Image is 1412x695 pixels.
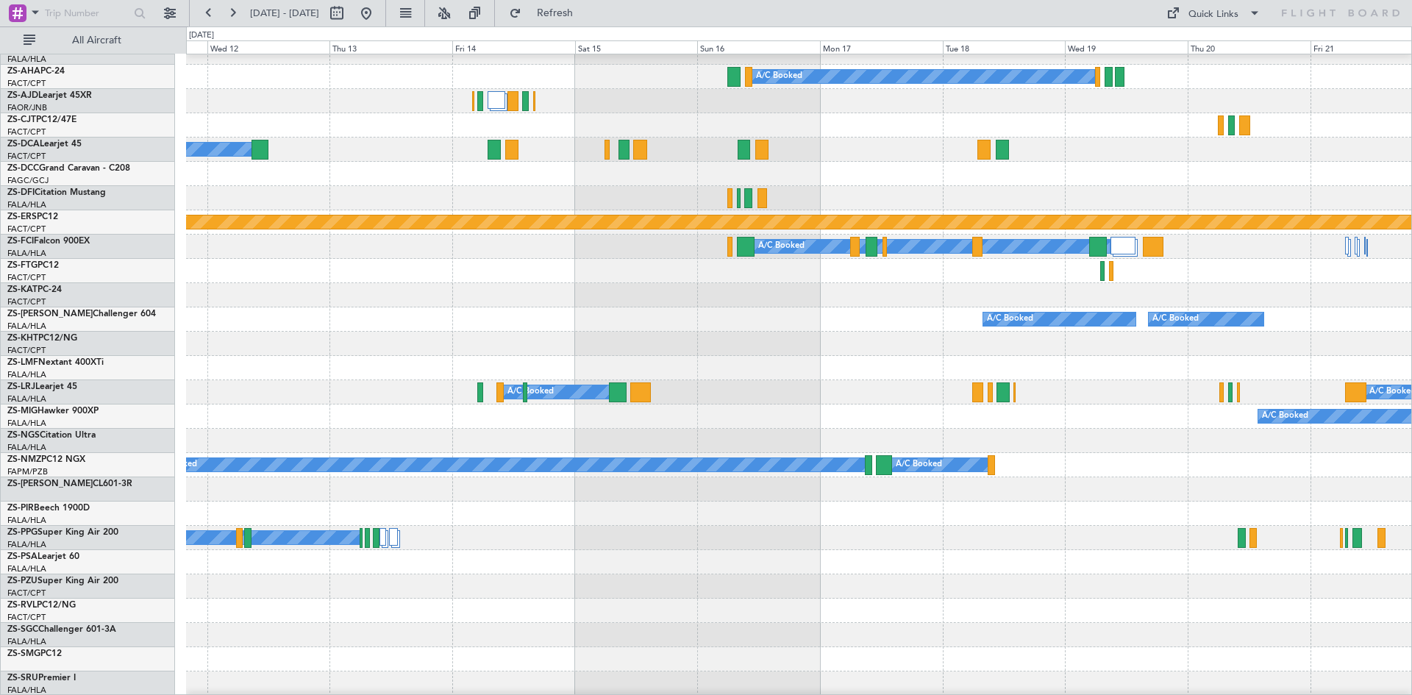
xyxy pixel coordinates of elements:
[7,563,46,574] a: FALA/HLA
[7,261,38,270] span: ZS-FTG
[7,285,38,294] span: ZS-KAT
[7,625,38,634] span: ZS-SGC
[7,188,35,197] span: ZS-DFI
[7,649,62,658] a: ZS-SMGPC12
[7,91,38,100] span: ZS-AJD
[7,552,38,561] span: ZS-PSA
[7,115,36,124] span: ZS-CJT
[756,65,802,88] div: A/C Booked
[7,248,46,259] a: FALA/HLA
[7,115,76,124] a: ZS-CJTPC12/47E
[7,612,46,623] a: FACT/CPT
[16,29,160,52] button: All Aircraft
[943,40,1066,54] div: Tue 18
[7,334,77,343] a: ZS-KHTPC12/NG
[7,577,38,585] span: ZS-PZU
[7,407,99,416] a: ZS-MIGHawker 900XP
[7,480,93,488] span: ZS-[PERSON_NAME]
[7,455,41,464] span: ZS-NMZ
[7,54,46,65] a: FALA/HLA
[7,78,46,89] a: FACT/CPT
[45,2,129,24] input: Trip Number
[7,674,76,682] a: ZS-SRUPremier I
[7,358,38,367] span: ZS-LMF
[7,674,38,682] span: ZS-SRU
[7,140,82,149] a: ZS-DCALearjet 45
[575,40,698,54] div: Sat 15
[7,188,106,197] a: ZS-DFICitation Mustang
[7,649,40,658] span: ZS-SMG
[7,296,46,307] a: FACT/CPT
[189,29,214,42] div: [DATE]
[7,528,118,537] a: ZS-PPGSuper King Air 200
[7,213,58,221] a: ZS-ERSPC12
[7,539,46,550] a: FALA/HLA
[1065,40,1188,54] div: Wed 19
[452,40,575,54] div: Fri 14
[38,35,155,46] span: All Aircraft
[7,272,46,283] a: FACT/CPT
[758,235,805,257] div: A/C Booked
[7,237,90,246] a: ZS-FCIFalcon 900EX
[7,588,46,599] a: FACT/CPT
[7,261,59,270] a: ZS-FTGPC12
[7,431,40,440] span: ZS-NGS
[7,407,38,416] span: ZS-MIG
[7,625,116,634] a: ZS-SGCChallenger 601-3A
[7,91,92,100] a: ZS-AJDLearjet 45XR
[7,237,34,246] span: ZS-FCI
[329,40,452,54] div: Thu 13
[7,164,39,173] span: ZS-DCC
[820,40,943,54] div: Mon 17
[7,528,38,537] span: ZS-PPG
[7,369,46,380] a: FALA/HLA
[7,504,90,513] a: ZS-PIRBeech 1900D
[7,552,79,561] a: ZS-PSALearjet 60
[7,636,46,647] a: FALA/HLA
[7,382,35,391] span: ZS-LRJ
[7,224,46,235] a: FACT/CPT
[697,40,820,54] div: Sun 16
[1262,405,1308,427] div: A/C Booked
[7,515,46,526] a: FALA/HLA
[7,466,48,477] a: FAPM/PZB
[7,504,34,513] span: ZS-PIR
[7,67,65,76] a: ZS-AHAPC-24
[7,577,118,585] a: ZS-PZUSuper King Air 200
[7,345,46,356] a: FACT/CPT
[7,285,62,294] a: ZS-KATPC-24
[7,601,37,610] span: ZS-RVL
[7,126,46,138] a: FACT/CPT
[7,67,40,76] span: ZS-AHA
[524,8,586,18] span: Refresh
[1159,1,1268,25] button: Quick Links
[7,310,156,318] a: ZS-[PERSON_NAME]Challenger 604
[7,601,76,610] a: ZS-RVLPC12/NG
[7,334,38,343] span: ZS-KHT
[7,393,46,404] a: FALA/HLA
[7,140,40,149] span: ZS-DCA
[7,151,46,162] a: FACT/CPT
[1188,7,1238,22] div: Quick Links
[502,1,591,25] button: Refresh
[7,431,96,440] a: ZS-NGSCitation Ultra
[1188,40,1311,54] div: Thu 20
[7,102,47,113] a: FAOR/JNB
[7,442,46,453] a: FALA/HLA
[7,310,93,318] span: ZS-[PERSON_NAME]
[987,308,1033,330] div: A/C Booked
[250,7,319,20] span: [DATE] - [DATE]
[7,480,132,488] a: ZS-[PERSON_NAME]CL601-3R
[7,199,46,210] a: FALA/HLA
[7,358,104,367] a: ZS-LMFNextant 400XTi
[7,418,46,429] a: FALA/HLA
[1152,308,1199,330] div: A/C Booked
[7,455,85,464] a: ZS-NMZPC12 NGX
[896,454,942,476] div: A/C Booked
[7,175,49,186] a: FAGC/GCJ
[7,213,37,221] span: ZS-ERS
[7,164,130,173] a: ZS-DCCGrand Caravan - C208
[207,40,330,54] div: Wed 12
[507,381,554,403] div: A/C Booked
[7,321,46,332] a: FALA/HLA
